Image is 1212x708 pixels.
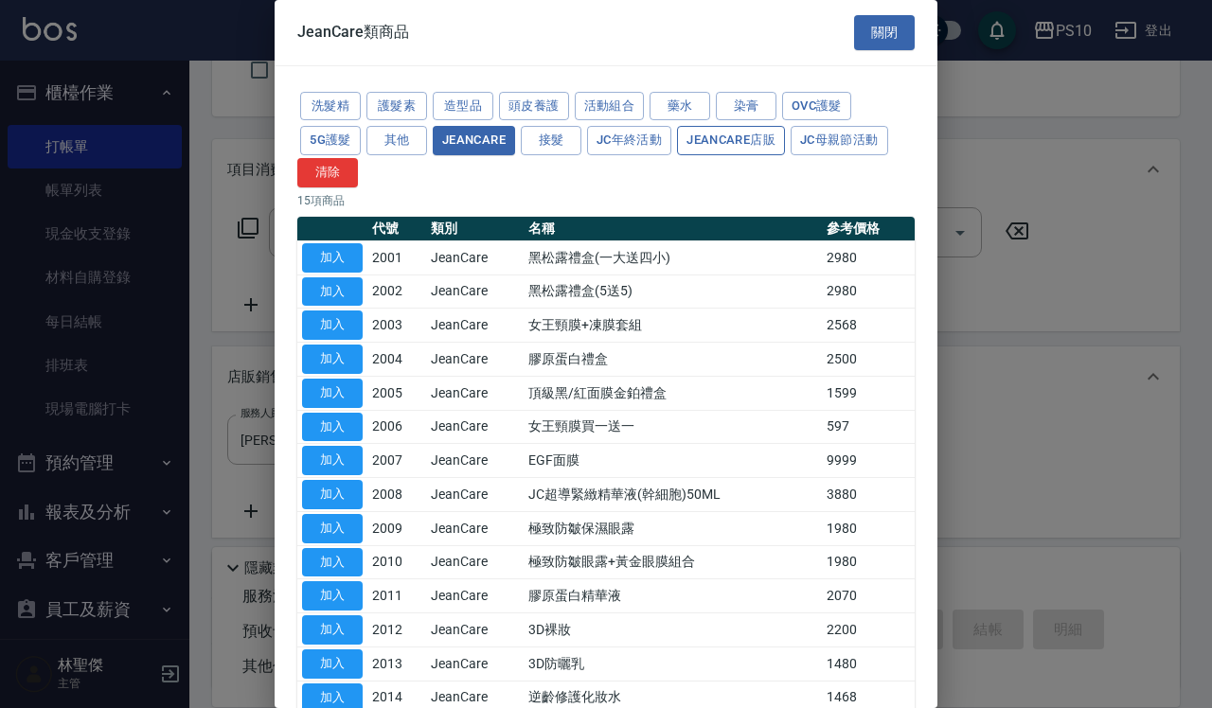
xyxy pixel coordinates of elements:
[822,579,915,613] td: 2070
[499,92,569,121] button: 頭皮養護
[426,274,524,309] td: JeanCare
[575,92,645,121] button: 活動組合
[302,446,363,475] button: 加入
[426,444,524,478] td: JeanCare
[426,545,524,579] td: JeanCare
[302,379,363,408] button: 加入
[854,15,915,50] button: 關閉
[822,545,915,579] td: 1980
[426,646,524,681] td: JeanCare
[587,126,671,155] button: JC年終活動
[297,158,358,187] button: 清除
[822,646,915,681] td: 1480
[524,478,822,512] td: JC超導緊緻精華液(幹細胞)50ML
[302,277,363,307] button: 加入
[367,217,426,241] th: 代號
[524,309,822,343] td: 女王頸膜+凍膜套組
[524,613,822,647] td: 3D裸妝
[822,613,915,647] td: 2200
[524,410,822,444] td: 女王頸膜買一送一
[524,579,822,613] td: 膠原蛋白精華液
[650,92,710,121] button: 藥水
[302,649,363,679] button: 加入
[367,613,426,647] td: 2012
[302,581,363,611] button: 加入
[302,548,363,577] button: 加入
[426,511,524,545] td: JeanCare
[426,376,524,410] td: JeanCare
[367,444,426,478] td: 2007
[822,309,915,343] td: 2568
[524,376,822,410] td: 頂級黑/紅面膜金鉑禮盒
[426,410,524,444] td: JeanCare
[822,410,915,444] td: 597
[367,478,426,512] td: 2008
[302,310,363,340] button: 加入
[822,240,915,274] td: 2980
[367,240,426,274] td: 2001
[367,410,426,444] td: 2006
[367,646,426,681] td: 2013
[367,274,426,309] td: 2002
[433,126,515,155] button: JeanCare
[524,511,822,545] td: 極致防皺保濕眼露
[367,545,426,579] td: 2010
[367,309,426,343] td: 2003
[524,217,822,241] th: 名稱
[426,240,524,274] td: JeanCare
[367,376,426,410] td: 2005
[426,217,524,241] th: 類別
[822,217,915,241] th: 參考價格
[822,343,915,377] td: 2500
[297,192,915,209] p: 15 項商品
[677,126,785,155] button: JeanCare店販
[300,92,361,121] button: 洗髮精
[302,243,363,273] button: 加入
[302,615,363,645] button: 加入
[426,478,524,512] td: JeanCare
[302,413,363,442] button: 加入
[791,126,888,155] button: JC母親節活動
[782,92,851,121] button: OVC護髮
[302,480,363,509] button: 加入
[524,444,822,478] td: EGF面膜
[367,579,426,613] td: 2011
[433,92,493,121] button: 造型品
[426,309,524,343] td: JeanCare
[822,376,915,410] td: 1599
[524,274,822,309] td: 黑松露禮盒(5送5)
[822,444,915,478] td: 9999
[822,511,915,545] td: 1980
[426,579,524,613] td: JeanCare
[366,92,427,121] button: 護髮素
[426,613,524,647] td: JeanCare
[716,92,776,121] button: 染膏
[524,545,822,579] td: 極致防皺眼露+黃金眼膜組合
[524,646,822,681] td: 3D防曬乳
[521,126,581,155] button: 接髮
[366,126,427,155] button: 其他
[426,343,524,377] td: JeanCare
[302,345,363,374] button: 加入
[822,274,915,309] td: 2980
[367,343,426,377] td: 2004
[300,126,361,155] button: 5G護髮
[822,478,915,512] td: 3880
[302,514,363,543] button: 加入
[297,23,408,42] span: JeanCare類商品
[367,511,426,545] td: 2009
[524,343,822,377] td: 膠原蛋白禮盒
[524,240,822,274] td: 黑松露禮盒(一大送四小)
